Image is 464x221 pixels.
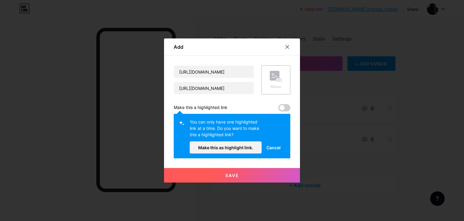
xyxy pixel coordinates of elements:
button: Make this as highlight link. [190,141,262,153]
button: Save [164,168,300,183]
div: Picture [270,84,282,89]
span: Cancel [266,144,281,151]
input: Title [174,66,254,78]
span: Save [225,173,239,178]
button: Cancel [262,141,285,153]
div: Make this a highlighted link [174,104,227,111]
span: Make this as highlight link. [198,145,253,150]
div: You can only have one highlighted link at a time. Do you want to make this a highlighted link? [190,119,262,141]
input: URL [174,82,254,94]
div: Add [174,43,183,51]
